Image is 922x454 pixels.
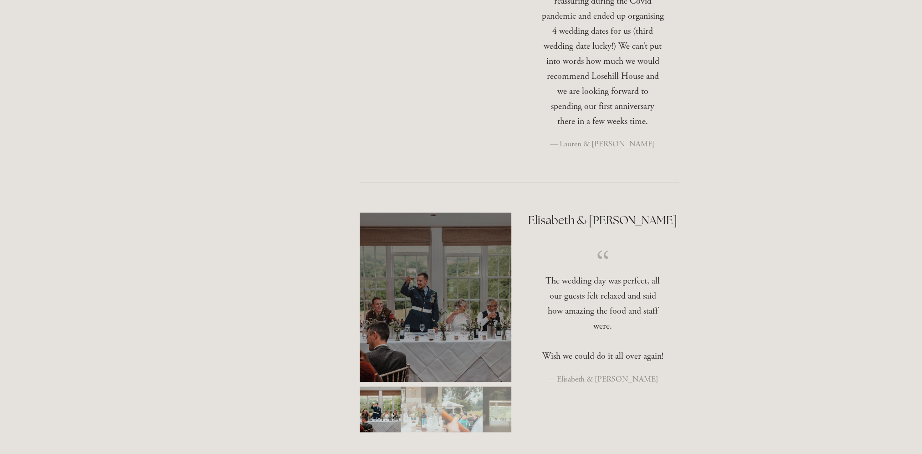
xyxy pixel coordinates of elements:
[541,258,664,364] blockquote: The wedding day was perfect, all our guests felt relaxed and said how amazing the food and staff ...
[541,258,664,273] span: “
[360,387,401,432] img: Slide 1
[483,387,524,432] img: Slide 4
[527,212,679,228] h2: Elisabeth & [PERSON_NAME]
[541,364,664,387] figcaption: — Elisabeth & [PERSON_NAME]
[442,387,483,432] img: Slide 3
[401,387,442,432] img: Slide 2
[541,129,664,152] figcaption: — Lauren & [PERSON_NAME]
